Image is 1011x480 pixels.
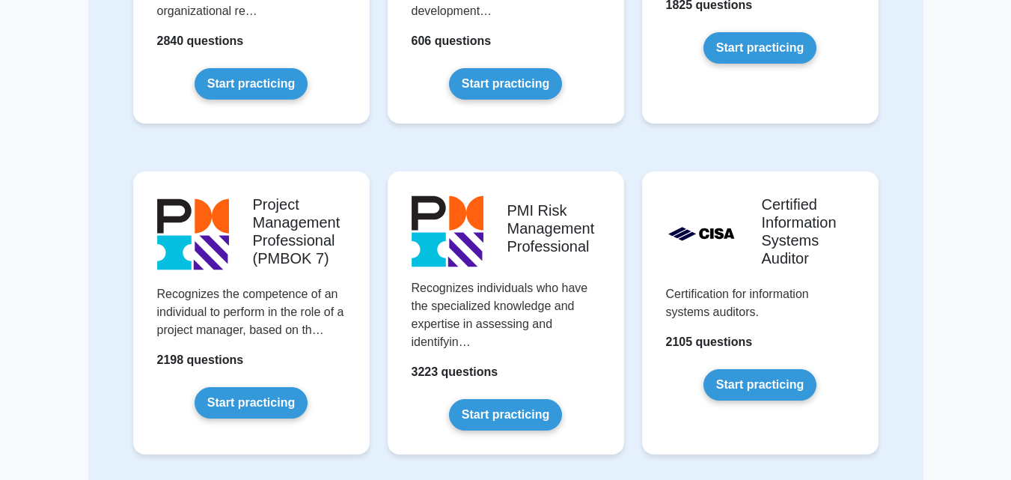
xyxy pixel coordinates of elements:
[449,68,562,100] a: Start practicing
[703,32,816,64] a: Start practicing
[449,399,562,431] a: Start practicing
[703,369,816,401] a: Start practicing
[195,387,308,419] a: Start practicing
[195,68,308,100] a: Start practicing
